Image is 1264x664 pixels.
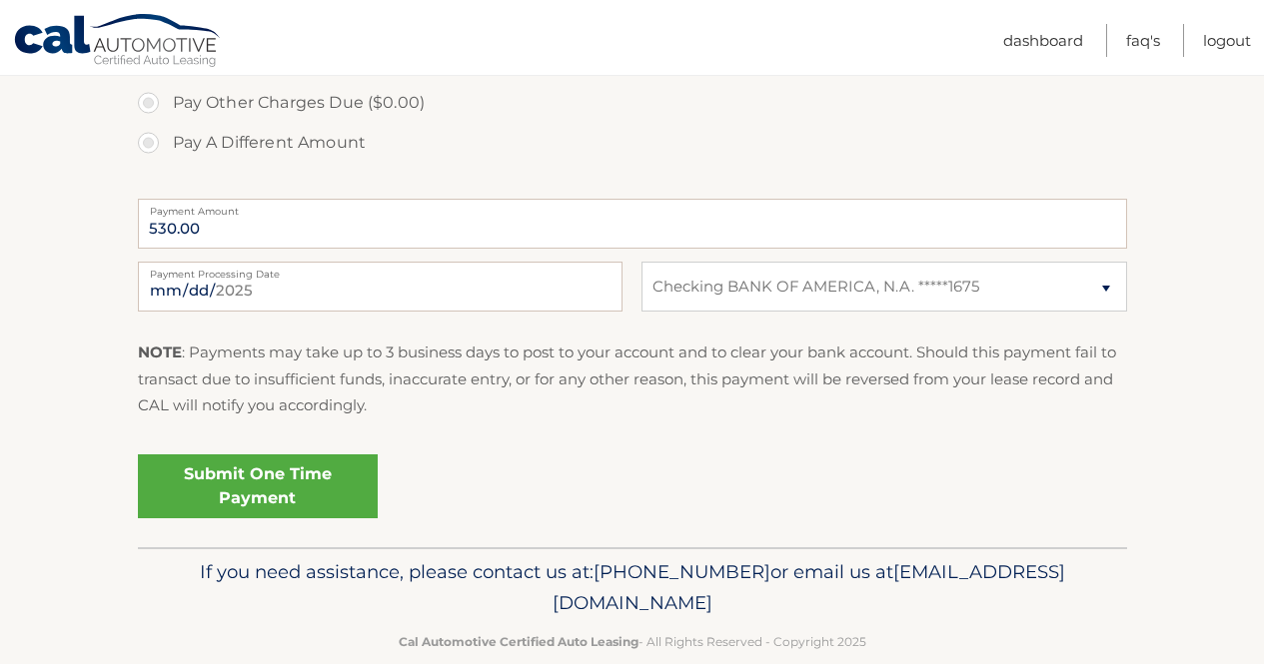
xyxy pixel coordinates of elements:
[138,83,1127,123] label: Pay Other Charges Due ($0.00)
[138,262,623,278] label: Payment Processing Date
[138,123,1127,163] label: Pay A Different Amount
[138,199,1127,215] label: Payment Amount
[138,339,1127,418] p: : Payments may take up to 3 business days to post to your account and to clear your bank account....
[138,342,182,361] strong: NOTE
[138,262,623,312] input: Payment Date
[151,556,1114,620] p: If you need assistance, please contact us at: or email us at
[399,634,638,649] strong: Cal Automotive Certified Auto Leasing
[594,560,770,583] span: [PHONE_NUMBER]
[138,454,378,518] a: Submit One Time Payment
[1003,24,1083,57] a: Dashboard
[13,13,223,71] a: Cal Automotive
[151,631,1114,652] p: - All Rights Reserved - Copyright 2025
[1203,24,1251,57] a: Logout
[1126,24,1160,57] a: FAQ's
[138,199,1127,249] input: Payment Amount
